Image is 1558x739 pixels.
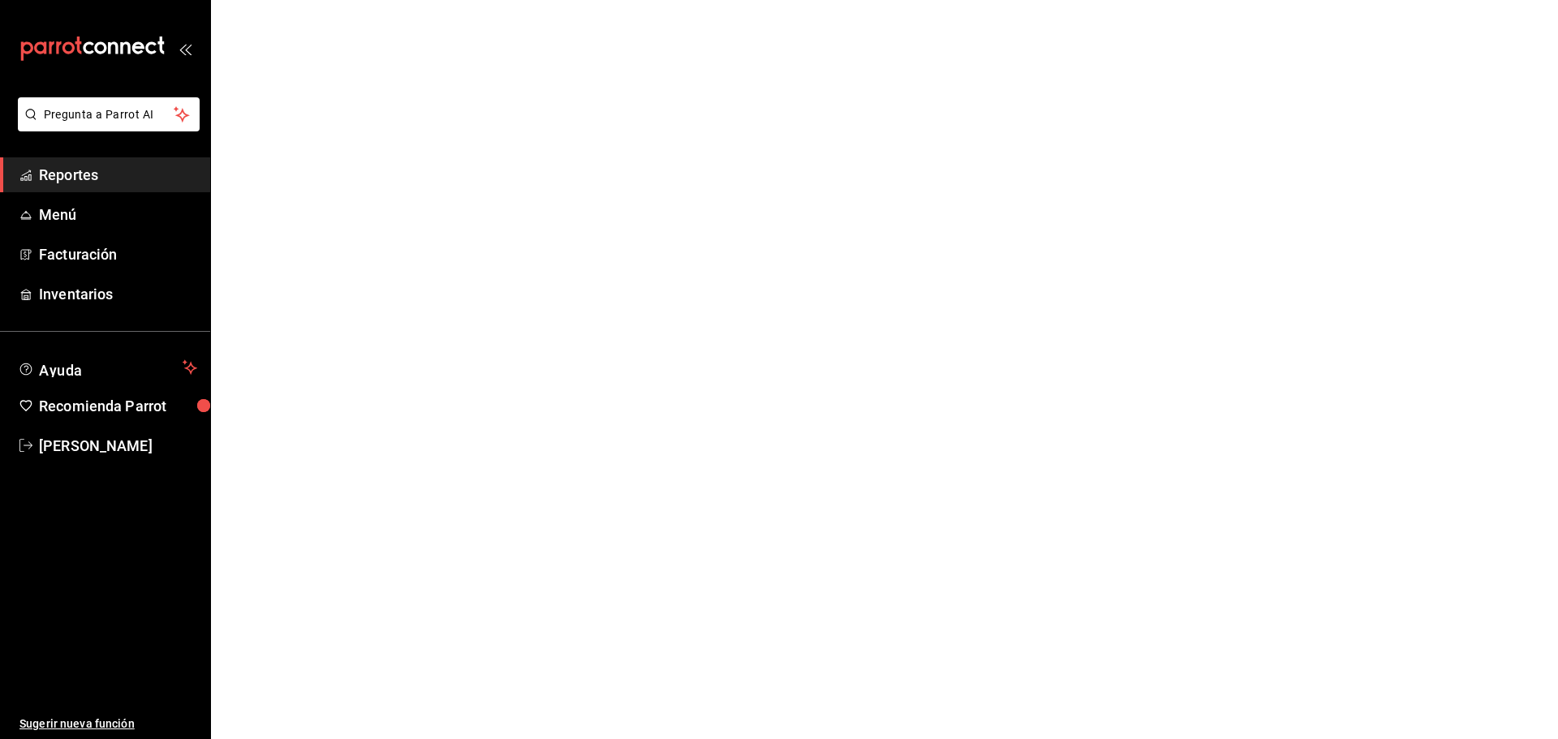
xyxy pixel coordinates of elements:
span: [PERSON_NAME] [39,435,197,457]
span: Facturación [39,243,197,265]
span: Ayuda [39,358,176,377]
span: Menú [39,204,197,226]
span: Pregunta a Parrot AI [44,106,174,123]
a: Pregunta a Parrot AI [11,118,200,135]
span: Reportes [39,164,197,186]
button: open_drawer_menu [179,42,192,55]
span: Inventarios [39,283,197,305]
button: Pregunta a Parrot AI [18,97,200,131]
span: Sugerir nueva función [19,715,197,733]
span: Recomienda Parrot [39,395,197,417]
